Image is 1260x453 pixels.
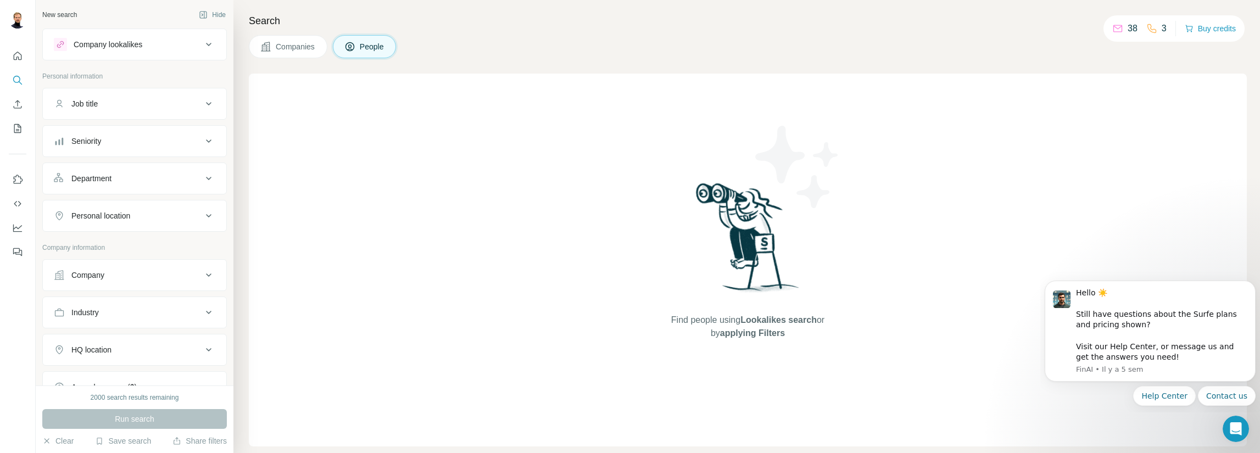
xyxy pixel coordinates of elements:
div: HQ location [71,344,111,355]
div: Department [71,173,111,184]
button: Annual revenue ($) [43,374,226,400]
div: Personal location [71,210,130,221]
div: New search [42,10,77,20]
button: Seniority [43,128,226,154]
button: Company [43,262,226,288]
button: Enrich CSV [9,94,26,114]
button: Feedback [9,242,26,262]
button: Hide [191,7,233,23]
img: Avatar [9,11,26,29]
button: Save search [95,435,151,446]
div: Company lookalikes [74,39,142,50]
button: HQ location [43,337,226,363]
span: Lookalikes search [740,315,817,325]
span: People [360,41,385,52]
button: Industry [43,299,226,326]
div: Annual revenue ($) [71,382,137,393]
button: Quick start [9,46,26,66]
p: 3 [1162,22,1167,35]
button: Use Surfe API [9,194,26,214]
p: Company information [42,243,227,253]
button: Personal location [43,203,226,229]
span: Find people using or by [660,314,835,340]
div: Job title [71,98,98,109]
img: Surfe Illustration - Stars [748,118,847,216]
button: Dashboard [9,218,26,238]
button: Search [9,70,26,90]
button: Clear [42,435,74,446]
div: 2000 search results remaining [91,393,179,402]
iframe: Intercom live chat [1223,416,1249,442]
div: Company [71,270,104,281]
button: Share filters [172,435,227,446]
button: Department [43,165,226,192]
iframe: Intercom notifications message [1040,271,1260,412]
div: Seniority [71,136,101,147]
span: applying Filters [720,328,785,338]
button: Job title [43,91,226,117]
p: 38 [1128,22,1138,35]
button: Use Surfe on LinkedIn [9,170,26,189]
div: Industry [71,307,99,318]
button: Buy credits [1185,21,1236,36]
h4: Search [249,13,1247,29]
p: Personal information [42,71,227,81]
button: Company lookalikes [43,31,226,58]
button: My lists [9,119,26,138]
span: Companies [276,41,316,52]
img: Surfe Illustration - Woman searching with binoculars [691,180,805,303]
